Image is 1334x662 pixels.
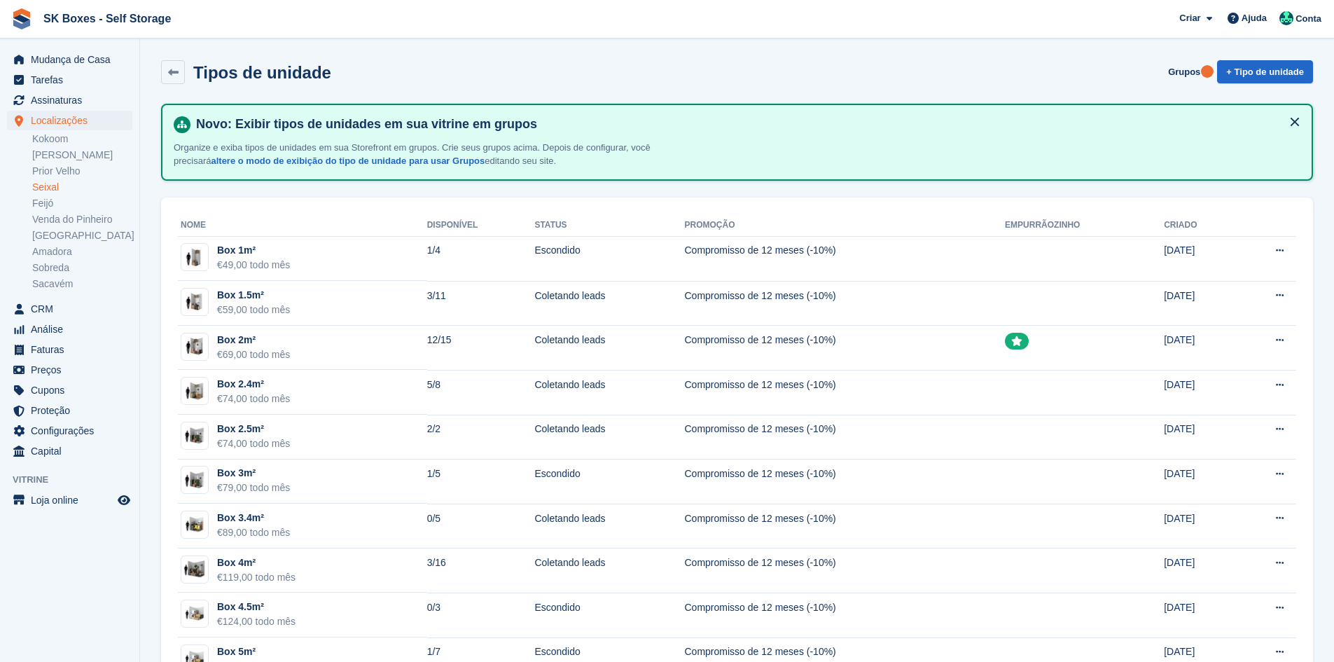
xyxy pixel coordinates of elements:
[181,292,208,312] img: 15-sqft-unit.jpg
[534,593,684,637] td: Escondido
[32,132,132,146] a: Kokoom
[534,281,684,326] td: Coletando leads
[31,70,115,90] span: Tarefas
[534,504,684,549] td: Coletando leads
[32,149,132,162] a: [PERSON_NAME]
[116,492,132,509] a: Loja de pré-visualização
[7,50,132,69] a: menu
[534,214,684,237] th: Status
[217,258,290,273] div: €49,00 todo mês
[193,63,331,82] h2: Tipos de unidade
[7,319,132,339] a: menu
[684,281,1005,326] td: Compromisso de 12 meses (-10%)
[31,50,115,69] span: Mudança de Casa
[181,604,208,624] img: 50-sqft-unit=%204.7m2.jpg
[684,504,1005,549] td: Compromisso de 12 meses (-10%)
[178,214,427,237] th: Nome
[32,165,132,178] a: Prior Velho
[427,460,535,504] td: 1/5
[1162,60,1206,83] a: Grupos
[31,299,115,319] span: CRM
[181,381,208,401] img: 25-sqft-unit.jpg
[534,460,684,504] td: Escondido
[32,261,132,275] a: Sobreda
[181,559,208,579] img: 40-sqft-unit.jpg
[31,421,115,441] span: Configurações
[427,370,535,415] td: 5/8
[217,481,290,495] div: €79,00 todo mês
[190,116,1300,132] h4: Novo: Exibir tipos de unidades em sua vitrine em grupos
[1164,415,1234,460] td: [DATE]
[31,380,115,400] span: Cupons
[1279,11,1293,25] img: SK Boxes - Comercial
[174,141,664,168] p: Organize e exiba tipos de unidades em sua Storefront em grupos. Crie seus grupos acima. Depois de...
[684,370,1005,415] td: Compromisso de 12 meses (-10%)
[181,336,208,357] img: 20-sqft-unit.jpg
[1164,549,1234,593] td: [DATE]
[32,245,132,258] a: Amadora
[217,614,296,629] div: €124,00 todo mês
[1164,326,1234,371] td: [DATE]
[427,504,535,549] td: 0/5
[217,644,296,659] div: Box 5m²
[427,326,535,371] td: 12/15
[181,247,208,268] img: 10-sqft-unit.jpg
[1242,11,1267,25] span: Ajuda
[534,415,684,460] td: Coletando leads
[217,525,290,540] div: €89,00 todo mês
[1164,460,1234,504] td: [DATE]
[217,243,290,258] div: Box 1m²
[217,570,296,585] div: €119,00 todo mês
[13,473,139,487] span: Vitrine
[1164,214,1234,237] th: Criado
[1005,214,1164,237] th: Empurrãozinho
[217,303,290,317] div: €59,00 todo mês
[684,415,1005,460] td: Compromisso de 12 meses (-10%)
[7,441,132,461] a: menu
[427,236,535,281] td: 1/4
[217,392,290,406] div: €74,00 todo mês
[31,111,115,130] span: Localizações
[427,593,535,637] td: 0/3
[1164,281,1234,326] td: [DATE]
[684,593,1005,637] td: Compromisso de 12 meses (-10%)
[7,380,132,400] a: menu
[217,511,290,525] div: Box 3.4m²
[181,470,208,490] img: 30-sqft-unit.jpg
[32,197,132,210] a: Feijó
[427,549,535,593] td: 3/16
[7,360,132,380] a: menu
[427,281,535,326] td: 3/11
[7,401,132,420] a: menu
[7,421,132,441] a: menu
[217,422,290,436] div: Box 2.5m²
[427,214,535,237] th: Disponível
[217,333,290,347] div: Box 2m²
[7,90,132,110] a: menu
[684,214,1005,237] th: Promoção
[31,441,115,461] span: Capital
[181,515,208,535] img: 35-sqft-unit.jpg
[217,466,290,481] div: Box 3m²
[31,319,115,339] span: Análise
[684,236,1005,281] td: Compromisso de 12 meses (-10%)
[684,549,1005,593] td: Compromisso de 12 meses (-10%)
[1217,60,1313,83] a: + Tipo de unidade
[32,213,132,226] a: Venda do Pinheiro
[31,490,115,510] span: Loja online
[7,299,132,319] a: menu
[534,236,684,281] td: Escondido
[684,326,1005,371] td: Compromisso de 12 meses (-10%)
[31,340,115,359] span: Faturas
[32,181,132,194] a: Seixal
[534,326,684,371] td: Coletando leads
[7,490,132,510] a: menu
[7,70,132,90] a: menu
[1164,593,1234,637] td: [DATE]
[38,7,176,30] a: SK Boxes - Self Storage
[31,401,115,420] span: Proteção
[217,377,290,392] div: Box 2.4m²
[217,556,296,570] div: Box 4m²
[1201,65,1214,78] div: Tooltip anchor
[1164,370,1234,415] td: [DATE]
